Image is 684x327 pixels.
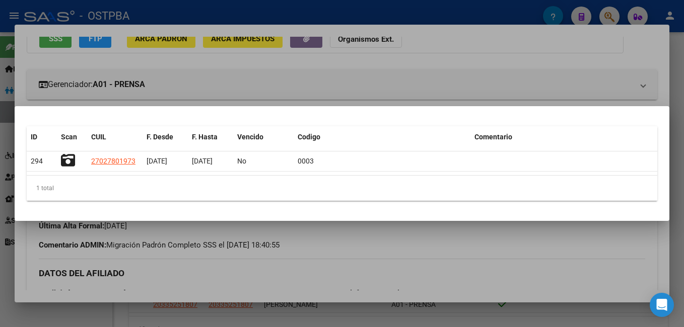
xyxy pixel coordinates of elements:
[147,157,167,165] span: [DATE]
[31,157,43,165] span: 294
[192,157,213,165] span: [DATE]
[298,157,314,165] span: 0003
[143,126,188,148] datatable-header-cell: F. Desde
[27,176,657,201] div: 1 total
[233,126,294,148] datatable-header-cell: Vencido
[294,126,470,148] datatable-header-cell: Codigo
[474,133,512,141] span: Comentario
[298,133,320,141] span: Codigo
[147,133,173,141] span: F. Desde
[31,133,37,141] span: ID
[61,133,77,141] span: Scan
[650,293,674,317] div: Open Intercom Messenger
[27,126,57,148] datatable-header-cell: ID
[188,126,233,148] datatable-header-cell: F. Hasta
[192,133,218,141] span: F. Hasta
[237,133,263,141] span: Vencido
[87,126,143,148] datatable-header-cell: CUIL
[57,126,87,148] datatable-header-cell: Scan
[470,126,657,148] datatable-header-cell: Comentario
[91,157,135,165] span: 27027801973
[91,133,106,141] span: CUIL
[237,157,246,165] span: No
